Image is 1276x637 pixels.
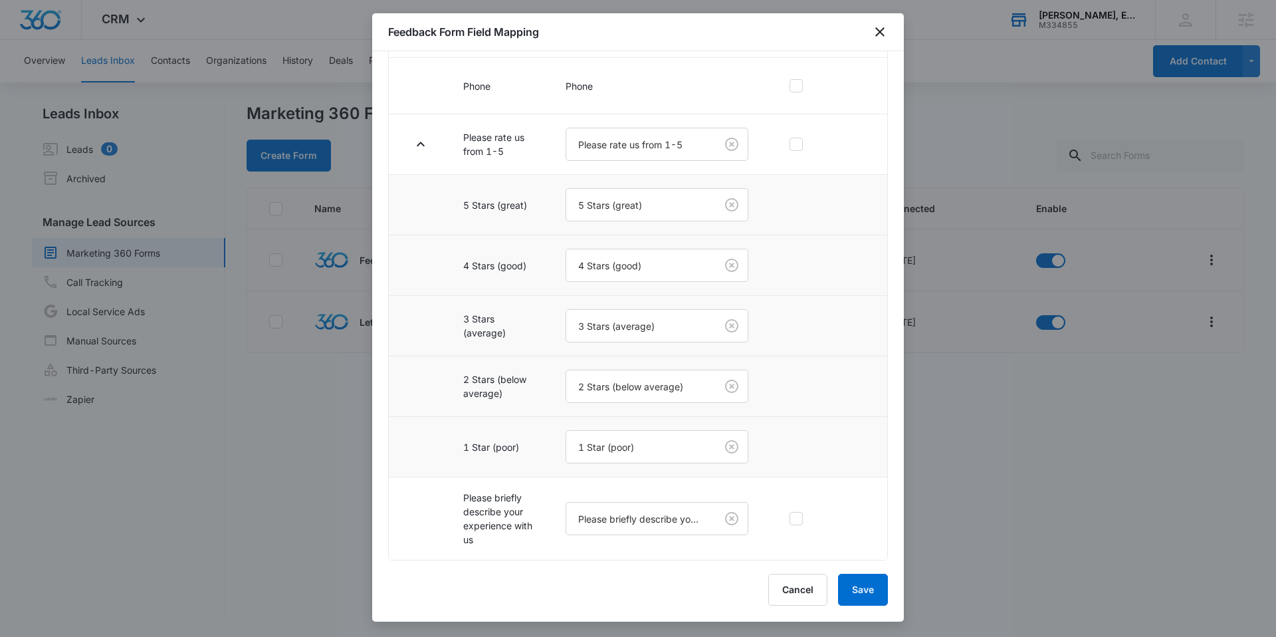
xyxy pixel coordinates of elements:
[447,58,550,114] td: Phone
[447,356,550,417] td: 2 Stars (below average)
[447,114,550,175] td: Please rate us from 1-5
[721,255,742,276] button: Clear
[721,436,742,457] button: Clear
[721,134,742,155] button: Clear
[721,376,742,397] button: Clear
[721,315,742,336] button: Clear
[447,235,550,296] td: 4 Stars (good)
[447,417,550,477] td: 1 Star (poor)
[838,574,888,606] button: Save
[447,175,550,235] td: 5 Stars (great)
[447,477,550,561] td: Please briefly describe your experience with us
[388,24,539,40] h1: Feedback Form Field Mapping
[410,134,431,155] button: Toggle Row Expanded
[872,24,888,40] button: close
[721,194,742,215] button: Clear
[447,296,550,356] td: 3 Stars (average)
[721,508,742,529] button: Clear
[768,574,827,606] button: Cancel
[566,79,748,93] p: Phone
